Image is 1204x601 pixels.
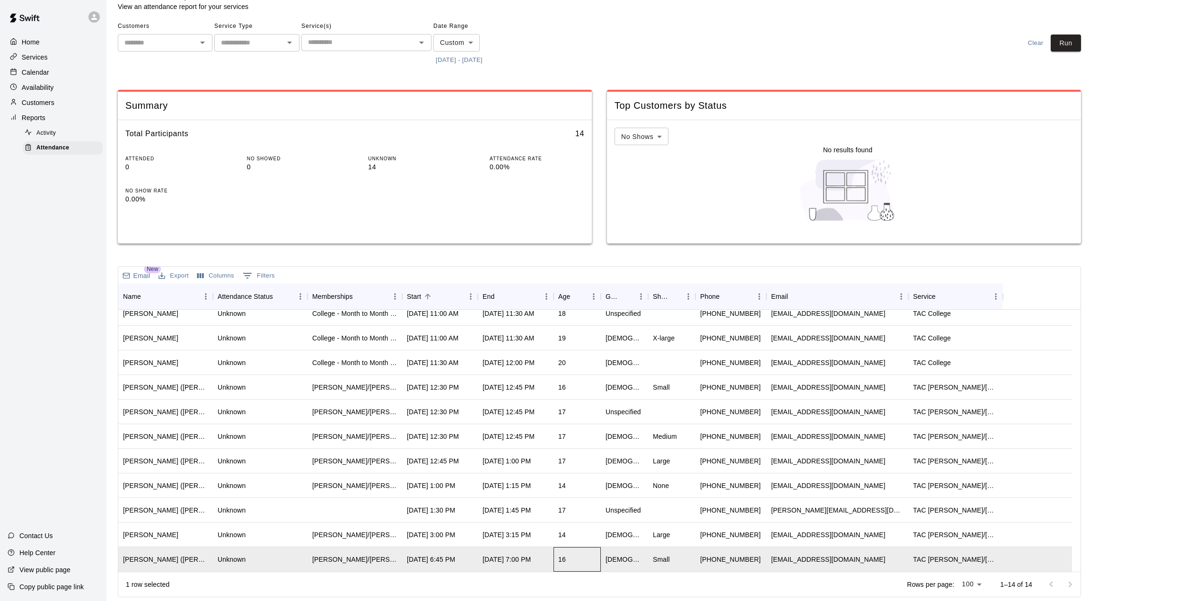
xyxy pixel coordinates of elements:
p: UNKNOWN [368,155,463,162]
p: Email [133,271,150,280]
div: TAC Tom/Mike [913,481,998,490]
p: Services [22,52,48,62]
span: Summary [125,99,584,112]
a: Activity [23,126,106,140]
div: Aug 13, 2025, 3:00 PM [407,530,455,540]
div: Aug 13, 2025, 1:00 PM [407,481,455,490]
div: millerlow7@gmail.com [771,481,885,490]
button: Sort [141,290,154,303]
div: Aug 13, 2025, 12:45 PM [483,432,535,441]
p: ATTENDED [125,155,220,162]
div: Unknown [218,309,246,318]
div: TAC College [913,358,951,367]
div: Attendance Status [213,283,308,310]
p: Help Center [19,548,55,557]
div: 14 [558,481,566,490]
div: Male [606,481,643,490]
div: TAC College [913,333,951,343]
div: +14077183737 [700,481,761,490]
div: End [483,283,494,310]
div: juliesunglee@gmail.com [771,555,885,564]
div: Tripp Fabiano [123,530,178,540]
span: Date Range [433,19,516,34]
div: TAC Tom/Mike [913,383,998,392]
div: +13475223344 [700,333,761,343]
a: Attendance [23,140,106,155]
div: Aug 13, 2025, 11:30 AM [407,358,458,367]
button: Menu [199,289,213,304]
div: Activity [23,127,103,140]
div: Aug 13, 2025, 6:45 PM [407,555,455,564]
div: volpefamily@verizon.net [771,432,885,441]
p: View public page [19,565,70,575]
div: ethan63mchugh@gmail.com [771,358,885,367]
p: ATTENDANCE RATE [490,155,584,162]
div: ALEX VOLPE (Alex volpe) [123,432,208,441]
div: Name [118,283,213,310]
div: Custom [433,34,480,52]
button: Open [415,36,428,49]
div: Aug 13, 2025, 11:00 AM [407,333,458,343]
button: Menu [293,289,308,304]
p: 0.00% [490,162,584,172]
button: Open [283,36,296,49]
p: 0.00% [125,194,220,204]
p: Customers [22,98,54,107]
div: Jack McLoughlin (David Mcloughlin) [123,407,208,417]
button: Menu [539,289,554,304]
div: College - Month to Month Membership [312,333,397,343]
div: Aug 13, 2025, 12:30 PM [407,432,459,441]
div: Attendance Status [218,283,273,310]
div: Eli Miller (Lowell Miller) [123,481,208,490]
div: 20 [558,358,566,367]
div: +16462341557 [700,505,761,515]
p: No results found [823,145,872,155]
div: Male [606,333,643,343]
h6: Total Participants [125,128,188,140]
div: Todd/Brad - Monthly 1x per Week [312,530,397,540]
span: Attendance [36,143,69,153]
span: Service(s) [301,19,431,34]
div: Male [606,555,643,564]
div: Unknown [218,432,246,441]
button: [DATE] - [DATE] [433,53,485,68]
button: Sort [788,290,801,303]
h6: 14 [575,128,584,140]
div: Aug 13, 2025, 1:15 PM [483,481,531,490]
div: Unknown [218,407,246,417]
p: Calendar [22,68,49,77]
button: Sort [936,290,949,303]
div: Name [123,283,141,310]
div: Small [653,383,670,392]
div: +19739972702 [700,456,761,466]
button: Sort [421,290,434,303]
div: Phone [700,283,720,310]
img: Nothing to see here [795,155,901,226]
span: Activity [36,129,56,138]
div: mhedderman366@gmail.com [771,333,885,343]
div: Male [606,432,643,441]
div: TAC Todd/Brad [913,530,998,540]
div: davidfmcloughlin@gmail.com [771,407,885,417]
p: Home [22,37,40,47]
div: Age [554,283,601,310]
div: College - Month to Month Membership [312,358,397,367]
div: 17 [558,456,566,466]
p: View an attendance report for your services [118,2,248,11]
button: Menu [634,289,648,304]
div: Medium [653,432,677,441]
button: Show filters [240,268,277,283]
button: Sort [668,290,681,303]
button: Sort [570,290,583,303]
div: 17 [558,432,566,441]
span: Customers [118,19,212,34]
div: X-large [653,333,675,343]
div: Todd/Brad- 3 Month Membership - 2x per week [312,555,397,564]
div: +12017367091 [700,383,761,392]
div: Memberships [312,283,353,310]
button: Sort [353,290,366,303]
div: Unspecified [606,505,641,515]
div: Aug 13, 2025, 12:00 PM [483,358,535,367]
div: Aug 13, 2025, 11:30 AM [483,333,534,343]
span: Top Customers by Status [615,99,1073,112]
